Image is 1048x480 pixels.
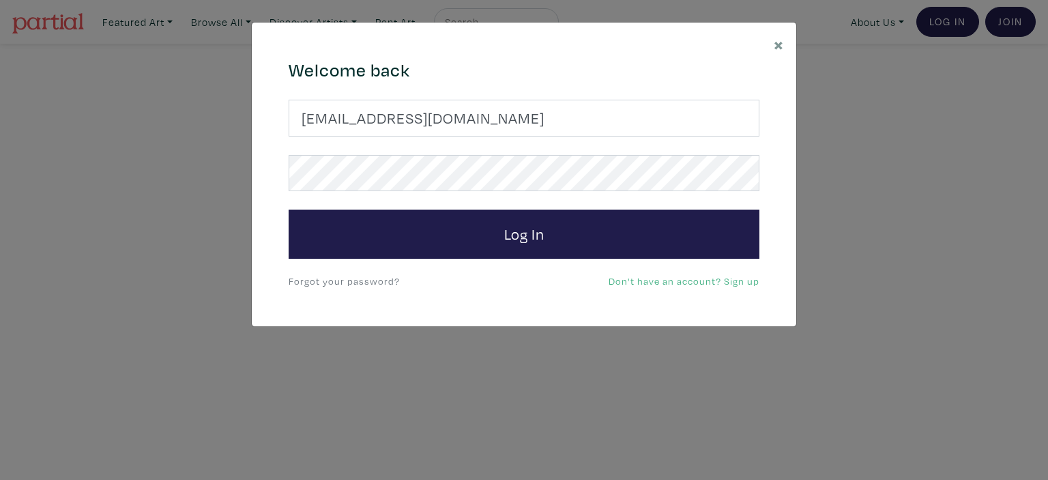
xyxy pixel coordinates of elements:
h4: Welcome back [289,59,759,81]
a: Forgot your password? [289,274,400,287]
input: Your email [289,100,759,137]
span: × [774,32,784,56]
a: Don't have an account? Sign up [609,274,759,287]
button: Log In [289,210,759,259]
button: Close [761,23,796,66]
